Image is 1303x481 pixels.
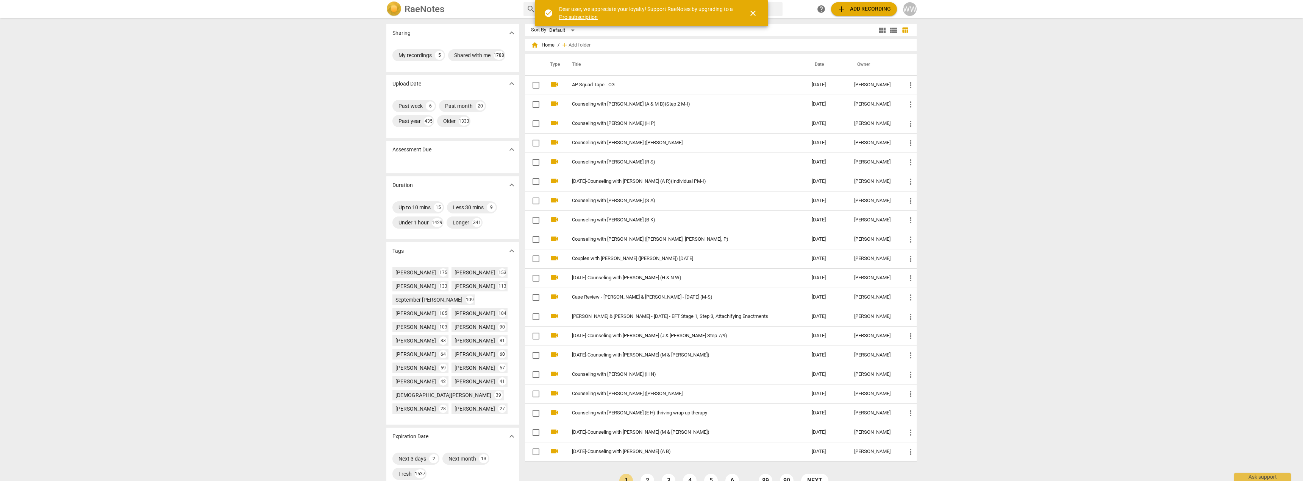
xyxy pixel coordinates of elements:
[572,430,784,435] a: [DATE]-Counseling with [PERSON_NAME] (M & [PERSON_NAME])
[443,117,456,125] div: Older
[445,102,473,110] div: Past month
[854,159,894,165] div: [PERSON_NAME]
[434,203,443,212] div: 15
[455,350,495,358] div: [PERSON_NAME]
[889,26,898,35] span: view_list
[572,275,784,281] a: [DATE]-Counseling with [PERSON_NAME] (H & N W)
[814,2,828,16] a: Help
[906,100,915,109] span: more_vert
[395,405,436,413] div: [PERSON_NAME]
[854,410,894,416] div: [PERSON_NAME]
[903,2,917,16] button: WW
[806,384,848,403] td: [DATE]
[558,42,559,48] span: /
[453,219,469,226] div: Longer
[550,254,559,263] span: videocam
[550,138,559,147] span: videocam
[831,2,897,16] button: Upload
[572,217,784,223] a: Counseling with [PERSON_NAME] (B K)
[392,247,404,255] p: Tags
[572,449,784,455] a: [DATE]-Counseling with [PERSON_NAME] (A B)
[854,275,894,281] div: [PERSON_NAME]
[507,181,516,190] span: expand_more
[395,296,462,304] div: September [PERSON_NAME]
[506,431,517,442] button: Show more
[550,427,559,436] span: videocam
[559,14,598,20] a: Pro subscription
[876,25,888,36] button: Tile view
[455,310,495,317] div: [PERSON_NAME]
[550,157,559,166] span: videocam
[854,198,894,204] div: [PERSON_NAME]
[395,337,436,344] div: [PERSON_NAME]
[506,78,517,89] button: Show more
[507,79,516,88] span: expand_more
[906,447,915,456] span: more_vert
[906,139,915,148] span: more_vert
[906,312,915,321] span: more_vert
[498,268,506,277] div: 153
[498,405,506,413] div: 27
[906,274,915,283] span: more_vert
[506,144,517,155] button: Show more
[572,314,784,319] a: [PERSON_NAME] & [PERSON_NAME] - [DATE] - EFT Stage 1, Step 3, Attachifying Enactments
[806,95,848,114] td: [DATE]
[439,364,447,372] div: 59
[806,75,848,95] td: [DATE]
[398,51,432,59] div: My recordings
[531,27,546,33] div: Sort By
[572,352,784,358] a: [DATE]-Counseling with [PERSON_NAME] (M & [PERSON_NAME])
[550,369,559,378] span: videocam
[806,442,848,461] td: [DATE]
[854,430,894,435] div: [PERSON_NAME]
[455,323,495,331] div: [PERSON_NAME]
[395,310,436,317] div: [PERSON_NAME]
[395,350,436,358] div: [PERSON_NAME]
[392,181,413,189] p: Duration
[395,391,491,399] div: [DEMOGRAPHIC_DATA][PERSON_NAME]
[572,294,784,300] a: Case Review - [PERSON_NAME] & [PERSON_NAME] - [DATE] (M-S)
[466,296,474,304] div: 109
[806,210,848,230] td: [DATE]
[429,454,438,463] div: 2
[854,256,894,262] div: [PERSON_NAME]
[806,326,848,346] td: [DATE]
[455,269,495,276] div: [PERSON_NAME]
[439,377,447,386] div: 42
[1234,473,1291,481] div: Ask support
[507,246,516,255] span: expand_more
[531,41,539,49] span: home
[806,230,848,249] td: [DATE]
[455,378,495,385] div: [PERSON_NAME]
[392,80,421,88] p: Upload Date
[806,423,848,442] td: [DATE]
[899,25,911,36] button: Table view
[854,314,894,319] div: [PERSON_NAME]
[906,177,915,186] span: more_vert
[392,29,411,37] p: Sharing
[906,119,915,128] span: more_vert
[487,203,496,212] div: 9
[550,80,559,89] span: videocam
[748,9,758,18] span: close
[837,5,846,14] span: add
[455,337,495,344] div: [PERSON_NAME]
[806,365,848,384] td: [DATE]
[854,449,894,455] div: [PERSON_NAME]
[476,101,485,111] div: 20
[906,389,915,398] span: more_vert
[455,282,495,290] div: [PERSON_NAME]
[439,336,447,345] div: 83
[386,2,517,17] a: LogoRaeNotes
[550,273,559,282] span: videocam
[806,249,848,268] td: [DATE]
[572,256,784,262] a: Couples with [PERSON_NAME] ([PERSON_NAME]) [DATE]
[854,140,894,146] div: [PERSON_NAME]
[550,389,559,398] span: videocam
[906,158,915,167] span: more_vert
[550,292,559,301] span: videocam
[405,4,444,14] h2: RaeNotes
[806,346,848,365] td: [DATE]
[806,153,848,172] td: [DATE]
